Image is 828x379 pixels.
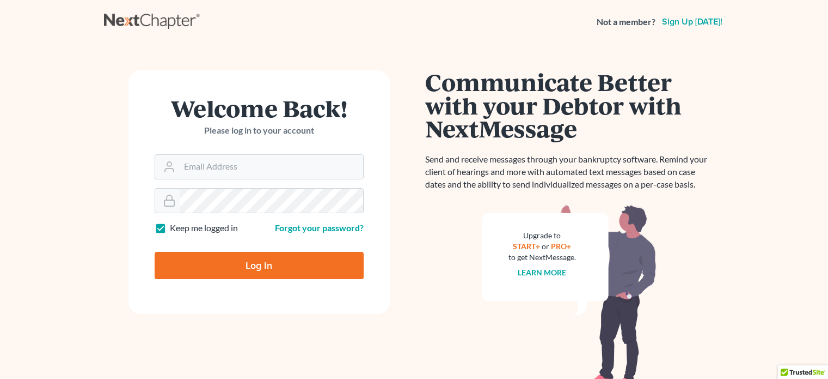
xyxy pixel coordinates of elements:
a: Forgot your password? [275,222,364,233]
label: Keep me logged in [170,222,238,234]
p: Please log in to your account [155,124,364,137]
h1: Communicate Better with your Debtor with NextMessage [425,70,714,140]
a: PRO+ [551,242,571,251]
input: Log In [155,252,364,279]
div: Upgrade to [508,230,576,241]
span: or [542,242,549,251]
div: to get NextMessage. [508,252,576,263]
h1: Welcome Back! [155,97,364,120]
p: Send and receive messages through your bankruptcy software. Remind your client of hearings and mo... [425,153,714,191]
a: START+ [513,242,540,251]
strong: Not a member? [597,16,655,28]
input: Email Address [180,155,363,179]
a: Sign up [DATE]! [660,17,725,26]
a: Learn more [518,268,566,277]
